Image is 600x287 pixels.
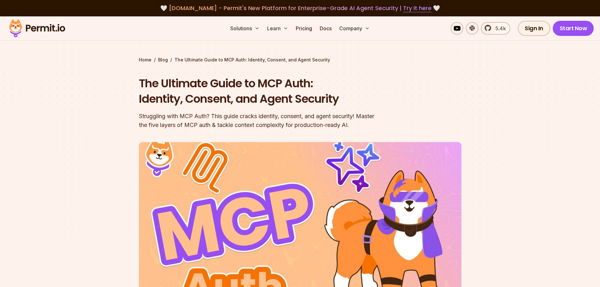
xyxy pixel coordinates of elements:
[403,4,431,12] a: Try it here
[317,22,334,35] a: Docs
[139,112,381,129] div: Struggling with MCP Auth? This guide cracks identity, consent, and agent security! Master the fiv...
[492,25,506,32] span: 5.4k
[158,57,168,63] a: Blog
[139,57,461,63] div: / /
[265,22,291,35] button: Learn
[481,22,510,35] a: 5.4k
[553,21,594,36] a: Start Now
[139,76,381,107] h1: The Ultimate Guide to MCP Auth: Identity, Consent, and Agent Security
[293,22,315,35] a: Pricing
[337,22,372,35] button: Company
[15,4,585,13] div: 🤍 🤍
[518,21,550,36] a: Sign In
[6,18,68,39] img: Permit logo
[139,57,151,63] a: Home
[169,4,431,12] span: [DOMAIN_NAME] - Permit's New Platform for Enterprise-Grade AI Agent Security |
[228,22,262,35] button: Solutions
